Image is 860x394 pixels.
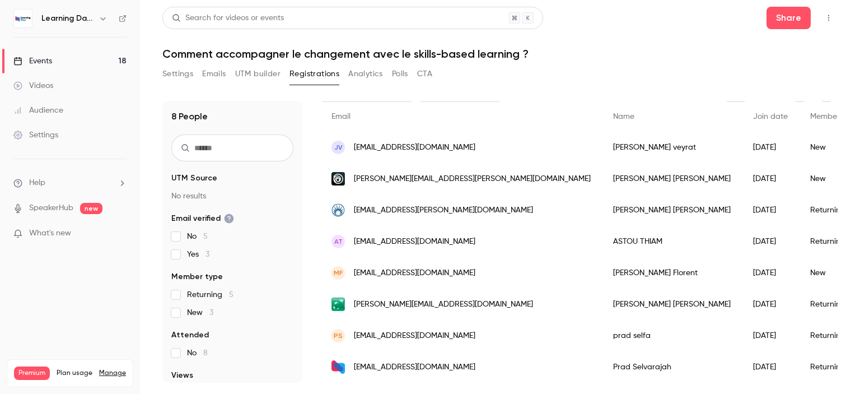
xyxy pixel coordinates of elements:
[187,307,213,318] span: New
[203,349,208,357] span: 8
[13,105,63,116] div: Audience
[229,291,233,299] span: 5
[57,369,92,378] span: Plan usage
[742,257,799,289] div: [DATE]
[171,173,217,184] span: UTM Source
[14,10,32,27] img: Learning Days
[766,7,811,29] button: Share
[13,55,52,67] div: Events
[45,65,54,74] img: tab_domain_overview_orange.svg
[18,18,27,27] img: logo_orange.svg
[289,65,339,83] button: Registrations
[354,236,475,248] span: [EMAIL_ADDRESS][DOMAIN_NAME]
[187,231,208,242] span: No
[209,309,213,317] span: 3
[602,194,742,226] div: [PERSON_NAME] [PERSON_NAME]
[742,163,799,194] div: [DATE]
[171,191,293,202] p: No results
[80,203,102,214] span: new
[41,13,94,24] h6: Learning Days
[171,110,208,123] h1: 8 People
[205,251,209,258] span: 3
[187,347,208,359] span: No
[354,330,475,342] span: [EMAIL_ADDRESS][DOMAIN_NAME]
[172,12,284,24] div: Search for videos or events
[602,163,742,194] div: [PERSON_NAME] [PERSON_NAME]
[334,331,343,341] span: ps
[235,65,281,83] button: UTM builder
[331,203,345,217] img: coebank.org
[392,65,408,83] button: Polls
[354,142,475,154] span: [EMAIL_ADDRESS][DOMAIN_NAME]
[331,298,345,311] img: bnpparibas.com
[742,289,799,320] div: [DATE]
[29,202,73,214] a: SpeakerHub
[139,66,171,73] div: Mots-clés
[742,226,799,257] div: [DATE]
[331,360,345,374] img: activateur-business.com
[331,113,350,120] span: Email
[29,29,127,38] div: Domaine: [DOMAIN_NAME]
[127,65,136,74] img: tab_keywords_by_traffic_grey.svg
[753,113,788,120] span: Join date
[331,172,345,186] img: ubisoft.com
[13,80,53,91] div: Videos
[171,213,234,224] span: Email verified
[162,47,838,61] h1: Comment accompagner le changement avec le skills-based learning ?
[99,369,126,378] a: Manage
[417,65,432,83] button: CTA
[171,330,209,341] span: Attended
[31,18,55,27] div: v 4.0.25
[602,132,742,163] div: [PERSON_NAME] veyrat
[348,65,383,83] button: Analytics
[354,299,533,310] span: [PERSON_NAME][EMAIL_ADDRESS][DOMAIN_NAME]
[742,320,799,351] div: [DATE]
[13,129,58,141] div: Settings
[29,177,45,189] span: Help
[203,233,208,240] span: 5
[171,271,223,282] span: Member type
[18,29,27,38] img: website_grey.svg
[14,367,50,380] span: Premium
[202,65,226,83] button: Emails
[742,351,799,383] div: [DATE]
[334,268,343,278] span: MF
[113,229,127,239] iframe: Noticeable Trigger
[334,237,343,247] span: AT
[354,205,533,216] span: [EMAIL_ADDRESS][PERSON_NAME][DOMAIN_NAME]
[29,228,71,239] span: What's new
[162,65,193,83] button: Settings
[742,194,799,226] div: [DATE]
[810,113,858,120] span: Member type
[354,267,475,279] span: [EMAIL_ADDRESS][DOMAIN_NAME]
[602,226,742,257] div: ASTOU THIAM
[187,289,233,300] span: Returning
[187,249,209,260] span: Yes
[613,113,634,120] span: Name
[602,320,742,351] div: prad selfa
[13,177,127,189] li: help-dropdown-opener
[602,257,742,289] div: [PERSON_NAME] Florent
[742,132,799,163] div: [DATE]
[602,351,742,383] div: Prad Selvarajah
[334,142,343,152] span: jv
[354,173,591,185] span: [PERSON_NAME][EMAIL_ADDRESS][PERSON_NAME][DOMAIN_NAME]
[58,66,86,73] div: Domaine
[602,289,742,320] div: [PERSON_NAME] [PERSON_NAME]
[354,361,475,373] span: [EMAIL_ADDRESS][DOMAIN_NAME]
[171,370,193,381] span: Views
